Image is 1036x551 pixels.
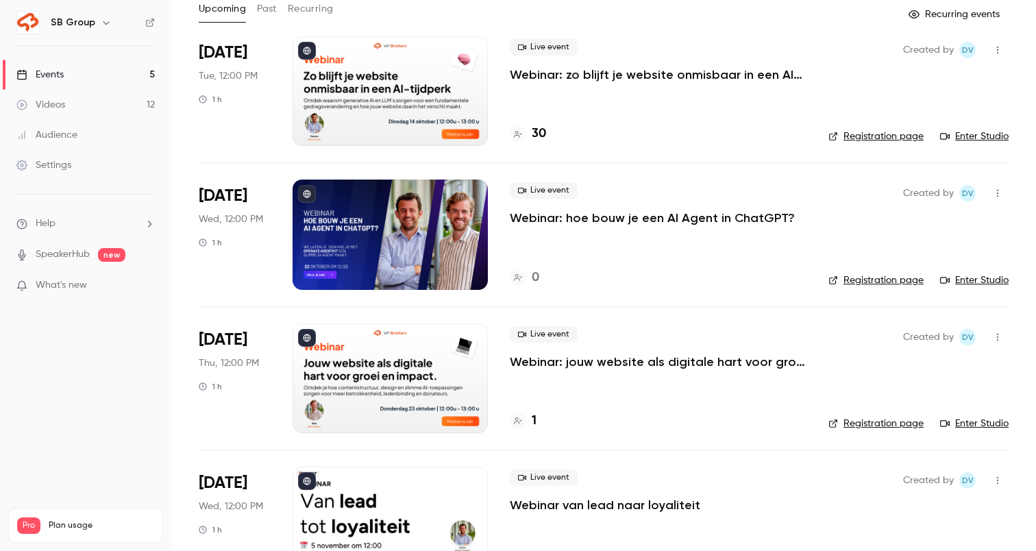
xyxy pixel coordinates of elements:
[138,280,155,292] iframe: Noticeable Trigger
[199,212,263,226] span: Wed, 12:00 PM
[510,125,546,143] a: 30
[940,273,1009,287] a: Enter Studio
[16,217,155,231] li: help-dropdown-opener
[17,12,39,34] img: SB Group
[199,472,247,494] span: [DATE]
[16,158,71,172] div: Settings
[199,500,263,513] span: Wed, 12:00 PM
[532,125,546,143] h4: 30
[903,185,954,201] span: Created by
[510,210,795,226] a: Webinar: hoe bouw je een AI Agent in ChatGPT?
[962,42,974,58] span: Dv
[828,273,924,287] a: Registration page
[510,269,539,287] a: 0
[16,98,65,112] div: Videos
[49,520,154,531] span: Plan usage
[199,69,258,83] span: Tue, 12:00 PM
[199,524,222,535] div: 1 h
[510,497,700,513] a: Webinar van lead naar loyaliteit
[532,412,536,430] h4: 1
[828,130,924,143] a: Registration page
[199,180,271,289] div: Oct 22 Wed, 12:00 PM (Europe/Amsterdam)
[959,185,976,201] span: Dante van der heijden
[36,217,56,231] span: Help
[903,42,954,58] span: Created by
[962,329,974,345] span: Dv
[510,354,806,370] a: Webinar: jouw website als digitale hart voor groei en impact
[199,42,247,64] span: [DATE]
[510,469,578,486] span: Live event
[959,329,976,345] span: Dante van der heijden
[532,269,539,287] h4: 0
[199,185,247,207] span: [DATE]
[98,248,125,262] span: new
[199,237,222,248] div: 1 h
[940,417,1009,430] a: Enter Studio
[903,472,954,489] span: Created by
[510,66,806,83] a: Webinar: zo blijft je website onmisbaar in een AI-tijdperk
[199,323,271,433] div: Oct 23 Thu, 12:00 PM (Europe/Amsterdam)
[903,329,954,345] span: Created by
[902,3,1009,25] button: Recurring events
[828,417,924,430] a: Registration page
[199,94,222,105] div: 1 h
[962,185,974,201] span: Dv
[199,329,247,351] span: [DATE]
[51,16,95,29] h6: SB Group
[199,356,259,370] span: Thu, 12:00 PM
[36,247,90,262] a: SpeakerHub
[962,472,974,489] span: Dv
[510,39,578,56] span: Live event
[959,42,976,58] span: Dante van der heijden
[199,381,222,392] div: 1 h
[959,472,976,489] span: Dante van der heijden
[940,130,1009,143] a: Enter Studio
[16,128,77,142] div: Audience
[510,182,578,199] span: Live event
[16,68,64,82] div: Events
[510,326,578,343] span: Live event
[510,412,536,430] a: 1
[36,278,87,293] span: What's new
[17,517,40,534] span: Pro
[199,36,271,146] div: Oct 14 Tue, 12:00 PM (Europe/Amsterdam)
